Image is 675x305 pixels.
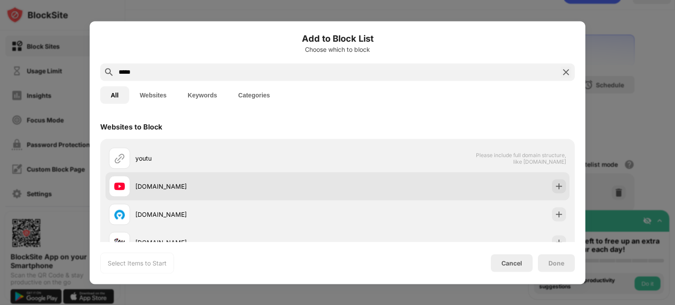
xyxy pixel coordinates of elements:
div: Done [548,259,564,266]
div: youtu [135,154,337,163]
h6: Add to Block List [100,32,575,45]
span: Please include full domain structure, like [DOMAIN_NAME] [475,151,566,165]
div: Select Items to Start [108,258,167,267]
img: favicons [114,209,125,219]
img: url.svg [114,153,125,163]
button: Categories [228,86,280,104]
button: Keywords [177,86,228,104]
div: [DOMAIN_NAME] [135,210,337,219]
div: Cancel [501,259,522,267]
div: Websites to Block [100,122,162,131]
div: Choose which to block [100,46,575,53]
img: favicons [114,181,125,191]
img: search.svg [104,67,114,77]
div: [DOMAIN_NAME] [135,238,337,247]
button: Websites [129,86,177,104]
div: [DOMAIN_NAME] [135,182,337,191]
img: search-close [561,67,571,77]
button: All [100,86,129,104]
img: favicons [114,237,125,248]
